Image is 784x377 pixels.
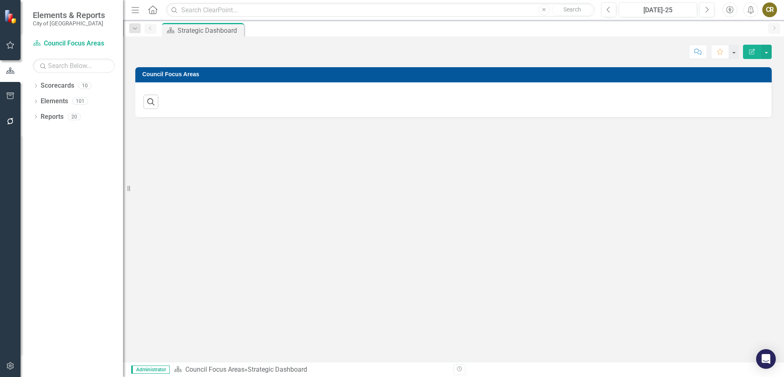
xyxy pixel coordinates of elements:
div: Strategic Dashboard [178,25,242,36]
div: 20 [68,113,81,120]
div: Strategic Dashboard [248,366,307,373]
input: Search ClearPoint... [166,3,595,17]
a: Council Focus Areas [185,366,244,373]
a: Reports [41,112,64,122]
div: 10 [78,82,91,89]
span: Search [563,6,581,13]
h3: Council Focus Areas [142,71,768,77]
a: Council Focus Areas [33,39,115,48]
div: » [174,365,447,375]
div: [DATE]-25 [622,5,694,15]
span: Administrator [131,366,170,374]
button: CR [762,2,777,17]
small: City of [GEOGRAPHIC_DATA] [33,20,105,27]
a: Elements [41,97,68,106]
a: Scorecards [41,81,74,91]
div: Open Intercom Messenger [756,349,776,369]
input: Search Below... [33,59,115,73]
button: Search [552,4,593,16]
span: Elements & Reports [33,10,105,20]
div: 101 [72,98,88,105]
button: [DATE]-25 [619,2,697,17]
img: ClearPoint Strategy [3,9,19,24]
